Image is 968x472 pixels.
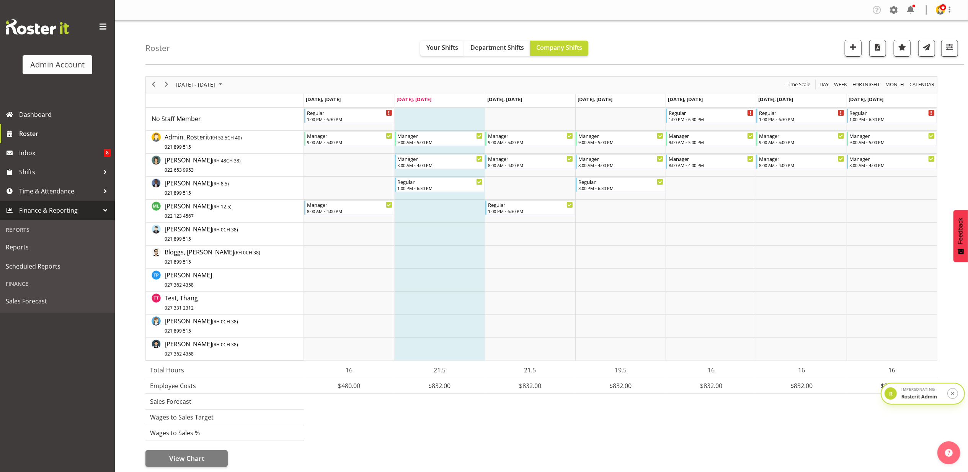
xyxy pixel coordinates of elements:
span: 021 899 515 [165,190,191,196]
td: 16 [847,362,937,378]
span: View Chart [169,453,204,463]
span: Roster [19,128,111,139]
a: Sales Forecast [2,292,113,311]
span: 022 123 4567 [165,213,194,219]
span: RH 48 [214,157,226,164]
div: Admin, Rosterit"s event - Manager Begin From Saturday, October 11, 2025 at 9:00:00 AM GMT+13:00 E... [756,131,846,146]
img: help-xxl-2.png [945,449,953,457]
a: Reports [2,238,113,257]
a: [PERSON_NAME](RH 8.5)021 899 515 [165,179,229,197]
td: $832.00 [394,378,485,393]
h4: Roster [145,44,170,52]
div: 1:00 PM - 6:30 PM [398,185,483,191]
td: Black, Ian resource [146,223,304,246]
button: Filter Shifts [941,40,958,57]
div: 9:00 AM - 5:00 PM [488,139,573,145]
span: [PERSON_NAME] [165,179,229,197]
span: [PERSON_NAME] [165,340,238,357]
span: ( ) [212,180,229,187]
button: Download a PDF of the roster according to the set date range. [869,40,886,57]
span: Month [885,80,905,89]
span: ( CH 38) [234,249,260,256]
span: 021 899 515 [165,328,191,334]
span: Department Shifts [470,43,524,52]
span: RH 0 [236,249,246,256]
span: Time & Attendance [19,185,100,197]
div: Manager [488,132,573,139]
button: Fortnight [851,80,881,89]
span: [PERSON_NAME] [165,156,241,174]
span: 027 362 4358 [165,282,194,288]
div: Manager [669,132,754,139]
td: 16 [756,362,847,378]
td: 19.5 [575,362,666,378]
div: previous period [147,77,160,93]
button: Stop impersonation [947,388,958,399]
span: Finance & Reporting [19,205,100,216]
div: 1:00 PM - 6:30 PM [488,208,573,214]
td: No Staff Member resource [146,108,304,131]
div: 9:00 AM - 5:00 PM [759,139,844,145]
a: Scheduled Reports [2,257,113,276]
span: [DATE], [DATE] [397,96,432,103]
div: 8:00 AM - 4:00 PM [669,162,754,168]
span: [DATE], [DATE] [668,96,703,103]
td: Green, Fred resource [146,177,304,200]
span: [DATE], [DATE] [849,96,884,103]
span: Your Shifts [426,43,458,52]
div: 8:00 AM - 4:00 PM [398,162,483,168]
span: [PERSON_NAME] [165,225,238,243]
span: Feedback [957,218,964,244]
div: 9:00 AM - 5:00 PM [578,139,663,145]
span: ( CH 38) [212,157,241,164]
div: Reports [2,222,113,238]
div: 8:00 AM - 4:00 PM [850,162,935,168]
div: Green, Fred"s event - Regular Begin From Tuesday, October 7, 2025 at 1:00:00 PM GMT+13:00 Ends At... [395,177,485,192]
div: Admin Account [30,59,85,70]
td: Doe, Jane resource [146,154,304,177]
td: 16 [304,362,394,378]
button: Send a list of all shifts for the selected filtered period to all rostered employees. [918,40,935,57]
span: RH 12.5 [214,203,230,210]
span: Scheduled Reports [6,261,109,272]
a: [PERSON_NAME]027 362 4358 [165,270,212,289]
span: Shifts [19,166,100,178]
span: 021 899 515 [165,144,191,150]
button: Time Scale [785,80,812,89]
td: $832.00 [847,378,937,393]
button: Timeline Week [833,80,849,89]
span: RH 0 [214,341,224,348]
div: 3:00 PM - 6:30 PM [578,185,663,191]
button: Timeline Month [884,80,906,89]
span: Company Shifts [536,43,582,52]
span: [DATE], [DATE] [306,96,341,103]
div: No Staff Member"s event - Regular Begin From Monday, October 6, 2025 at 1:00:00 PM GMT+13:00 Ends... [304,108,394,123]
td: 21.5 [485,362,575,378]
td: $832.00 [666,378,756,393]
div: Manager [307,132,392,139]
div: Green, Fred"s event - Regular Begin From Thursday, October 9, 2025 at 3:00:00 PM GMT+13:00 Ends A... [576,177,665,192]
span: No Staff Member [152,115,201,123]
button: View Chart [145,450,228,467]
span: Fortnight [852,80,881,89]
a: Bloggs, [PERSON_NAME](RH 0CH 38)021 899 515 [165,247,260,266]
span: ( CH 38) [212,341,238,348]
button: Company Shifts [530,41,588,56]
span: [DATE], [DATE] [758,96,793,103]
td: Admin, Rosterit resource [146,131,304,154]
button: Month [908,80,936,89]
td: Test, Thang resource [146,292,304,315]
div: Manager [398,132,483,139]
td: White, Sally resource [146,315,304,338]
div: Doe, Jane"s event - Manager Begin From Friday, October 10, 2025 at 8:00:00 AM GMT+13:00 Ends At F... [666,154,756,169]
div: 1:00 PM - 6:30 PM [669,116,754,122]
button: Your Shifts [420,41,464,56]
span: ( CH 38) [212,318,238,325]
div: Manager [398,155,483,162]
div: Admin, Rosterit"s event - Manager Begin From Sunday, October 12, 2025 at 9:00:00 AM GMT+13:00 End... [847,131,937,146]
img: Rosterit website logo [6,19,69,34]
div: next period [160,77,173,93]
td: Wu, Kevin resource [146,338,304,361]
a: [PERSON_NAME](RH 12.5)022 123 4567 [165,202,232,220]
div: 8:00 AM - 4:00 PM [488,162,573,168]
